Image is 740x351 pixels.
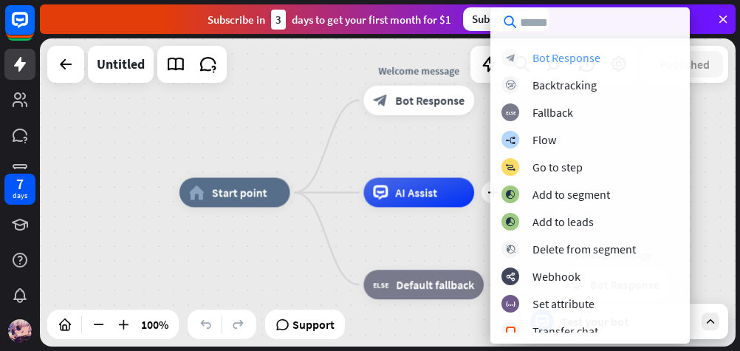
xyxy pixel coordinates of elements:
[373,93,388,108] i: block_bot_response
[16,177,24,191] div: 7
[532,296,595,311] div: Set attribute
[532,50,600,65] div: Bot Response
[373,277,388,292] i: block_fallback
[12,6,56,50] button: Open LiveChat chat widget
[505,163,515,172] i: block_goto
[4,174,35,205] a: 7 days
[189,185,205,200] i: home_2
[532,324,598,338] div: Transfer chat
[97,46,145,83] div: Untitled
[396,277,474,292] span: Default fallback
[487,187,499,197] i: plus
[532,187,610,202] div: Add to segment
[292,313,335,336] span: Support
[532,78,597,92] div: Backtracking
[271,10,286,30] div: 3
[212,185,267,200] span: Start point
[505,327,516,336] i: block_livechat
[506,81,515,90] i: block_backtracking
[208,10,451,30] div: Subscribe in days to get your first month for $1
[137,313,173,336] div: 100%
[505,135,515,145] i: builder_tree
[463,7,549,31] div: Subscribe now
[506,272,515,282] i: webhooks
[505,190,515,200] i: block_add_to_segment
[532,105,573,120] div: Fallback
[505,217,515,227] i: block_add_to_segment
[532,269,580,284] div: Webhook
[506,108,515,117] i: block_fallback
[532,160,583,174] div: Go to step
[13,191,27,201] div: days
[532,132,556,147] div: Flow
[506,53,515,63] i: block_bot_response
[506,245,515,254] i: block_delete_from_segment
[395,93,465,108] span: Bot Response
[395,185,437,200] span: AI Assist
[506,299,515,309] i: block_set_attribute
[532,214,594,229] div: Add to leads
[532,242,636,256] div: Delete from segment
